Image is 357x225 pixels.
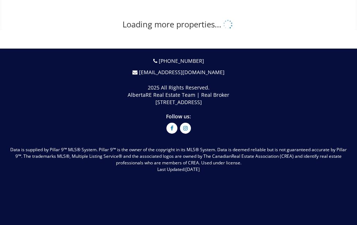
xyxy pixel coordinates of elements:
[123,19,234,30] div: Loading more properties...
[139,69,225,76] a: [EMAIL_ADDRESS][DOMAIN_NAME]
[10,84,347,106] p: 2025 All Rights Reserved. AlbertaRE Real Estate Team | Real Broker
[159,57,204,64] a: [PHONE_NUMBER]
[7,166,350,173] p: Last Updated:
[166,113,191,120] span: Follow us:
[185,166,200,172] span: [DATE]
[116,153,342,166] span: Real Estate Association (CREA) and identify real estate professionals who are members of CREA. Us...
[155,99,202,106] span: [STREET_ADDRESS]
[10,146,347,159] span: Data is supplied by Pillar 9™ MLS® System. Pillar 9™ is the owner of the copyright in its MLS® Sy...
